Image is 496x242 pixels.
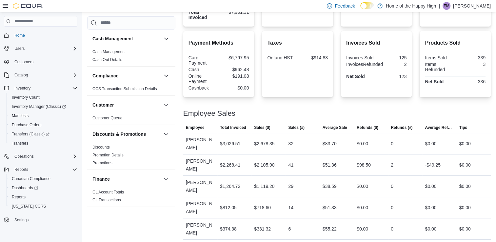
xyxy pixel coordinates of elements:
[323,140,337,148] div: $83.70
[459,161,471,169] div: $0.00
[288,161,293,169] div: 41
[7,183,80,192] a: Dashboards
[425,125,454,130] span: Average Refund
[335,3,355,9] span: Feedback
[162,130,170,138] button: Discounts & Promotions
[220,73,249,79] div: $191.08
[183,133,217,154] div: [PERSON_NAME]
[14,217,29,223] span: Settings
[220,161,240,169] div: $2,268.41
[346,39,407,47] h2: Invoices Sold
[346,62,383,67] div: InvoicesRefunded
[459,125,467,130] span: Tips
[12,204,46,209] span: [US_STATE] CCRS
[12,122,42,128] span: Purchase Orders
[220,204,237,212] div: $812.05
[254,140,274,148] div: $2,678.35
[288,225,291,233] div: 6
[9,184,77,192] span: Dashboards
[346,55,375,60] div: Invoices Sold
[7,102,80,111] a: Inventory Manager (Classic)
[254,204,271,212] div: $718.60
[299,55,328,60] div: $914.83
[92,87,157,91] a: OCS Transaction Submission Details
[92,72,118,79] h3: Compliance
[254,182,274,190] div: $1,119.20
[183,176,217,197] div: [PERSON_NAME]
[391,204,393,212] div: 0
[357,182,368,190] div: $0.00
[12,58,36,66] a: Customers
[92,115,122,121] span: Customer Queue
[162,101,170,109] button: Customer
[323,182,337,190] div: $38.59
[391,125,412,130] span: Refunds (#)
[220,55,249,60] div: $6,797.95
[220,10,249,15] div: $7,951.51
[459,204,471,212] div: $0.00
[425,79,444,84] strong: Net Sold
[188,73,217,84] div: Online Payment
[360,2,374,9] input: Dark Mode
[378,55,407,60] div: 125
[183,110,235,117] h3: Employee Sales
[92,72,161,79] button: Compliance
[162,72,170,80] button: Compliance
[357,161,371,169] div: $98.50
[92,161,112,165] a: Promotions
[1,30,80,40] button: Home
[425,39,486,47] h2: Products Sold
[87,48,175,66] div: Cash Management
[4,28,77,242] nav: Complex example
[425,55,454,60] div: Items Sold
[92,197,121,203] span: GL Transactions
[92,131,146,137] h3: Discounts & Promotions
[459,225,471,233] div: $0.00
[9,139,31,147] a: Transfers
[360,9,361,10] span: Dark Mode
[254,225,271,233] div: $331.32
[92,86,157,91] span: OCS Transaction Submission Details
[14,72,28,78] span: Catalog
[92,35,161,42] button: Cash Management
[9,121,77,129] span: Purchase Orders
[12,166,77,173] span: Reports
[439,2,440,10] p: |
[7,192,80,202] button: Reports
[9,175,77,183] span: Canadian Compliance
[220,125,246,130] span: Total Invoiced
[323,204,337,212] div: $51.33
[188,55,217,66] div: Card Payment
[9,93,77,101] span: Inventory Count
[425,161,440,169] div: -$49.25
[92,176,110,182] h3: Finance
[9,202,77,210] span: Washington CCRS
[1,152,80,161] button: Operations
[183,154,217,175] div: [PERSON_NAME]
[12,152,77,160] span: Operations
[323,125,347,130] span: Average Sale
[92,57,122,62] a: Cash Out Details
[183,218,217,239] div: [PERSON_NAME]
[220,140,240,148] div: $3,026.51
[188,67,217,72] div: Cash
[9,103,69,111] a: Inventory Manager (Classic)
[12,216,31,224] a: Settings
[92,116,122,120] a: Customer Queue
[7,111,80,120] button: Manifests
[92,198,121,202] a: GL Transactions
[288,140,293,148] div: 32
[12,104,66,109] span: Inventory Manager (Classic)
[323,225,337,233] div: $55.22
[391,182,393,190] div: 0
[443,2,450,10] div: Fiona McMahon
[9,93,42,101] a: Inventory Count
[425,204,436,212] div: $0.00
[254,125,270,130] span: Sales ($)
[1,84,80,93] button: Inventory
[92,131,161,137] button: Discounts & Promotions
[188,10,207,20] strong: Total Invoiced
[378,74,407,79] div: 123
[267,39,328,47] h2: Taxes
[357,225,368,233] div: $0.00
